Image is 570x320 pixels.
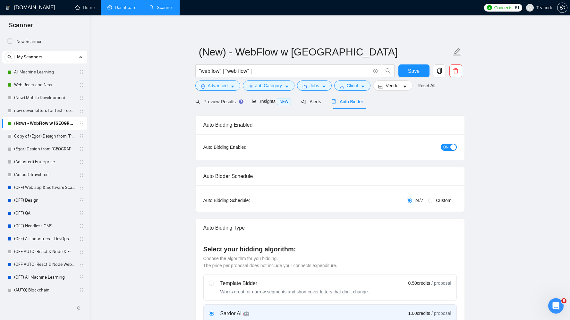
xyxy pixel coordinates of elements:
button: barsJob Categorycaret-down [243,80,294,91]
input: Search Freelance Jobs... [199,67,370,75]
span: Jobs [310,82,319,89]
span: 8 [561,298,566,303]
span: Vendor [386,82,400,89]
span: / proposal [431,310,451,316]
span: Advanced [208,82,228,89]
img: upwork-logo.png [487,5,492,10]
button: search [4,52,15,62]
span: holder [79,70,84,75]
button: setting [557,3,567,13]
span: holder [79,172,84,177]
span: caret-down [322,84,326,89]
a: (New) - WebFlow w [GEOGRAPHIC_DATA] [14,117,75,130]
a: (AUTO) Blockchain [14,284,75,297]
span: search [382,68,394,74]
a: Copy of (Egor) Design from [PERSON_NAME] [14,130,75,143]
span: holder [79,134,84,139]
span: Client [347,82,358,89]
div: Auto Bidding Type [203,219,457,237]
button: copy [433,64,446,77]
span: idcard [379,84,383,89]
span: user [340,84,344,89]
a: Reset All [418,82,435,89]
a: setting [557,5,567,10]
span: holder [79,198,84,203]
span: holder [79,82,84,88]
input: Scanner name... [199,44,452,60]
div: Works great for narrow segments and short cover letters that don't change. [220,289,369,295]
span: Job Category [255,82,282,89]
div: Tooltip anchor [238,99,244,105]
span: holder [79,159,84,164]
span: Save [408,67,420,75]
a: (OFF) Headless CMS [14,220,75,232]
span: ON [443,144,449,151]
div: Auto Bidding Enabled: [203,144,288,151]
a: (OFF AUTO) React & Node Websites and Apps [14,258,75,271]
span: NEW [277,98,291,105]
span: Alerts [301,99,321,104]
div: Auto Bidding Enabled [203,116,457,134]
span: 61 [515,4,520,11]
span: caret-down [285,84,289,89]
span: setting [201,84,205,89]
a: AI, Machine Learning [14,66,75,79]
a: (OFF) AI, Machine Learning [14,271,75,284]
a: (OFF) All industries + DevOps [14,232,75,245]
img: logo [5,3,10,13]
span: / proposal [431,280,451,286]
a: (Adjust) Travel Test [14,168,75,181]
h4: Select your bidding algorithm: [203,245,457,254]
span: copy [433,68,446,74]
span: holder [79,108,84,113]
button: idcardVendorcaret-down [373,80,412,91]
a: (OFF) Design [14,194,75,207]
span: holder [79,236,84,241]
span: Auto Bidder [331,99,363,104]
div: Auto Bidder Schedule [203,167,457,185]
a: new cover letters for test - could work better [14,104,75,117]
span: Preview Results [195,99,242,104]
span: 0.50 credits [408,280,430,287]
a: (Egor) Design from [GEOGRAPHIC_DATA] [14,143,75,156]
button: Save [398,64,430,77]
span: holder [79,147,84,152]
div: Sardor AI 🤖 [220,310,320,317]
span: search [5,55,14,59]
span: bars [248,84,253,89]
span: My Scanners [17,51,42,63]
span: area-chart [252,99,256,104]
span: double-left [76,305,83,311]
span: search [195,99,200,104]
span: info-circle [373,69,378,73]
span: 24/7 [412,197,426,204]
span: setting [557,5,567,10]
span: Connects: [494,4,514,11]
div: Template Bidder [220,280,369,287]
a: Web React and Next [14,79,75,91]
span: caret-down [361,84,365,89]
a: (New) Mobile Development [14,91,75,104]
span: holder [79,223,84,229]
span: user [528,5,532,10]
span: Insights [252,99,291,104]
a: searchScanner [149,5,173,10]
iframe: Intercom live chat [548,298,564,314]
a: (OFF AUTO) React & Node & Frameworks - Lower rate & No activity from lead [14,245,75,258]
span: caret-down [403,84,407,89]
span: Scanner [4,21,38,34]
span: holder [79,262,84,267]
button: userClientcaret-down [334,80,371,91]
span: holder [79,121,84,126]
span: holder [79,95,84,100]
span: delete [450,68,462,74]
button: delete [449,64,462,77]
span: Custom [433,197,454,204]
span: robot [331,99,336,104]
span: holder [79,288,84,293]
span: folder [302,84,307,89]
li: New Scanner [2,35,87,48]
button: search [382,64,395,77]
span: caret-down [230,84,235,89]
a: (OFF) QA [14,207,75,220]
